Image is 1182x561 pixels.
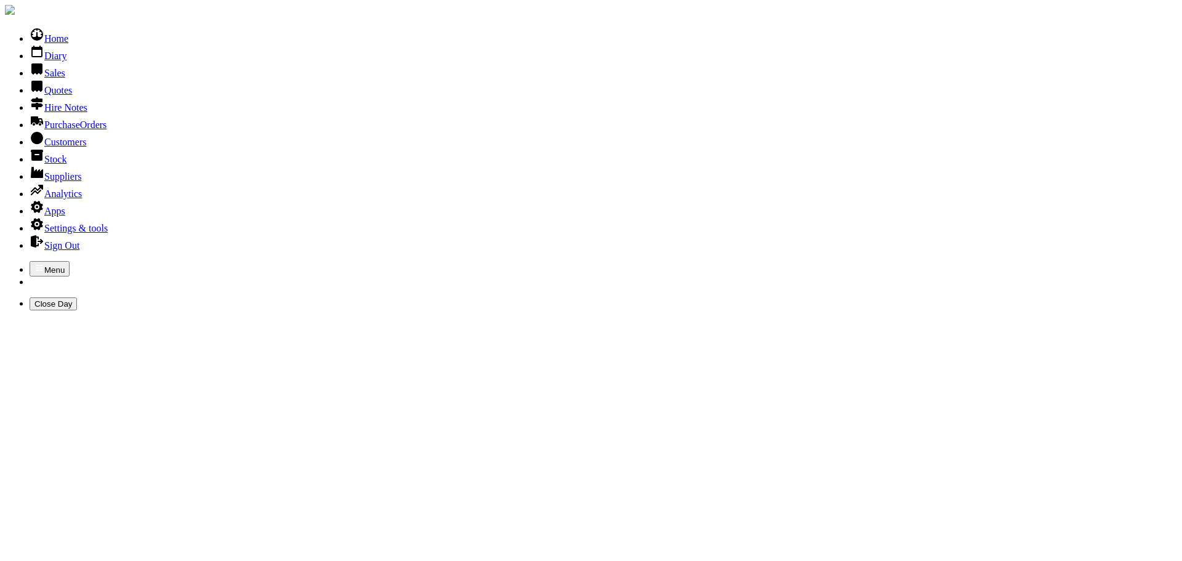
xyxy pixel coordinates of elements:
[30,33,68,44] a: Home
[30,96,1177,113] li: Hire Notes
[30,119,107,130] a: PurchaseOrders
[30,102,87,113] a: Hire Notes
[30,62,1177,79] li: Sales
[30,68,65,78] a: Sales
[30,188,82,199] a: Analytics
[30,154,66,164] a: Stock
[30,261,70,276] button: Menu
[30,137,86,147] a: Customers
[30,240,79,251] a: Sign Out
[30,223,108,233] a: Settings & tools
[30,171,81,182] a: Suppliers
[5,5,15,15] img: companylogo.jpg
[30,297,77,310] button: Close Day
[30,50,66,61] a: Diary
[30,85,72,95] a: Quotes
[30,165,1177,182] li: Suppliers
[30,206,65,216] a: Apps
[30,148,1177,165] li: Stock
